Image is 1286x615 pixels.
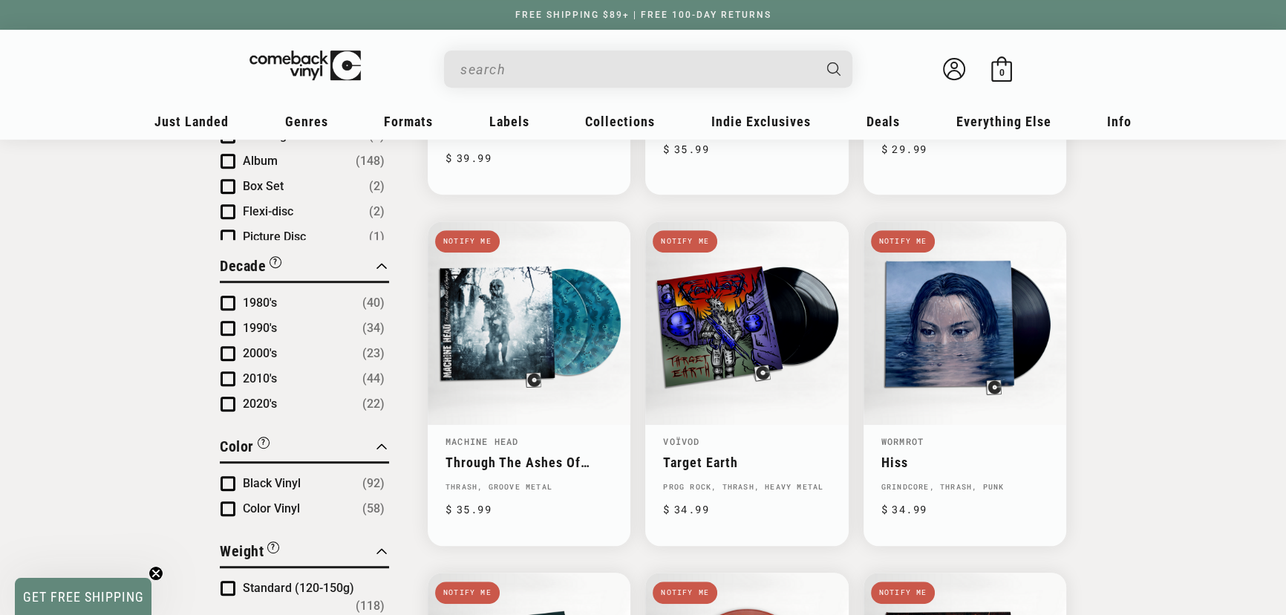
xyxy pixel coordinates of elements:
span: Collections [585,114,655,129]
a: Wormrot [881,435,924,447]
a: FREE SHIPPING $89+ | FREE 100-DAY RETURNS [500,10,786,20]
span: Number of products: (148) [356,152,385,170]
span: 2010's [243,371,277,385]
span: Number of products: (118) [356,597,385,615]
a: Target Earth [663,455,830,470]
span: Number of products: (40) [362,294,385,312]
span: Decade [220,257,266,275]
a: Through The Ashes Of Empires [445,455,613,470]
button: Filter by Weight [220,540,279,566]
span: Number of products: (44) [362,370,385,388]
span: Number of products: (34) [362,319,385,337]
span: Genres [285,114,328,129]
span: Flexi-disc [243,204,293,218]
span: Info [1107,114,1132,129]
span: Number of products: (58) [362,500,385,518]
span: 0 [999,67,1005,78]
span: Number of products: (23) [362,345,385,362]
button: Search [815,51,855,88]
span: 2000's [243,346,277,360]
span: 1990's [243,321,277,335]
span: Number of products: (22) [362,395,385,413]
span: 2020's [243,397,277,411]
input: When autocomplete results are available use up and down arrows to review and enter to select [460,54,812,85]
span: Picture Disc [243,230,306,244]
span: Formats [384,114,433,129]
span: Color [220,437,254,455]
button: Close teaser [148,566,163,581]
span: Number of products: (1) [369,228,385,246]
a: Hiss [881,455,1048,470]
span: Labels [489,114,529,129]
span: Album [243,154,278,168]
span: Deals [866,114,900,129]
span: Box Set [243,179,284,193]
span: Indie Exclusives [711,114,811,129]
div: GET FREE SHIPPINGClose teaser [15,578,151,615]
button: Filter by Color [220,435,270,461]
span: Just Landed [154,114,229,129]
span: Weight [220,542,264,560]
span: Number of products: (2) [369,178,385,195]
span: GET FREE SHIPPING [23,589,144,605]
a: Machine Head [445,435,518,447]
span: Number of products: (92) [362,475,385,492]
a: Voïvod [663,435,699,447]
span: Color Vinyl [243,501,300,515]
div: Search [444,51,852,88]
button: Filter by Decade [220,255,281,281]
span: 1980's [243,296,277,310]
span: Everything Else [956,114,1051,129]
span: Black Vinyl [243,476,301,490]
span: Standard (120-150g) [243,581,354,595]
span: Number of products: (2) [369,203,385,221]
